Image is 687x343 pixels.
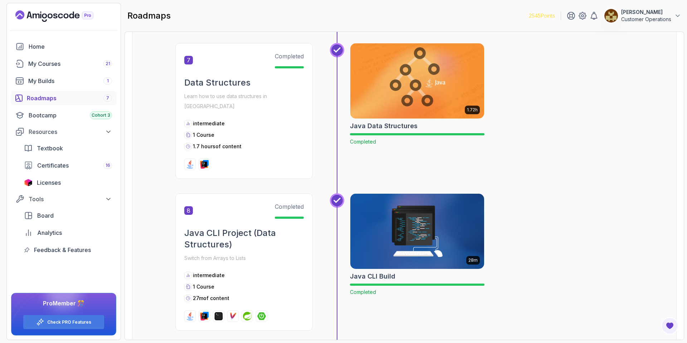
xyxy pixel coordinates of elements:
[92,112,110,118] span: Cohort 3
[184,91,304,111] p: Learn how to use data structures in [GEOGRAPHIC_DATA]
[37,178,61,187] span: Licenses
[184,56,193,64] span: 7
[184,77,304,88] h2: Data Structures
[20,175,116,190] a: licenses
[257,312,266,320] img: spring-boot logo
[200,312,209,320] img: intellij logo
[229,312,237,320] img: maven logo
[11,39,116,54] a: home
[350,194,484,269] img: Java CLI Build card
[106,95,109,101] span: 7
[29,127,112,136] div: Resources
[604,9,681,23] button: user profile image[PERSON_NAME]Customer Operations
[106,163,110,168] span: 16
[193,295,229,302] p: 27m of content
[11,108,116,122] a: bootcamp
[37,211,54,220] span: Board
[186,312,194,320] img: java logo
[214,312,223,320] img: terminal logo
[37,228,62,237] span: Analytics
[20,226,116,240] a: analytics
[28,59,112,68] div: My Courses
[106,61,110,67] span: 21
[29,195,112,203] div: Tools
[11,125,116,138] button: Resources
[621,16,671,23] p: Customer Operations
[467,107,478,113] p: 1.72h
[127,10,171,21] h2: roadmaps
[37,144,63,153] span: Textbook
[275,203,304,210] span: Completed
[24,179,33,186] img: jetbrains icon
[350,271,395,281] h2: Java CLI Build
[468,257,478,263] p: 28m
[107,78,109,84] span: 1
[350,121,418,131] h2: Java Data Structures
[11,91,116,105] a: roadmaps
[200,160,209,169] img: intellij logo
[243,312,252,320] img: spring logo
[47,319,91,325] a: Check PRO Features
[193,284,214,290] span: 1 Course
[23,315,104,329] button: Check PRO Features
[529,12,555,19] p: 2545 Points
[275,53,304,60] span: Completed
[37,161,69,170] span: Certificates
[20,158,116,173] a: certificates
[15,10,110,22] a: Landing page
[661,317,678,334] button: Open Feedback Button
[11,57,116,71] a: courses
[350,139,376,145] span: Completed
[193,272,225,279] p: intermediate
[350,289,376,295] span: Completed
[27,94,112,102] div: Roadmaps
[184,206,193,215] span: 8
[20,141,116,155] a: textbook
[11,193,116,206] button: Tools
[184,227,304,250] h2: Java CLI Project (Data Structures)
[193,143,242,150] p: 1.7 hours of content
[29,42,112,51] div: Home
[604,9,618,23] img: user profile image
[184,253,304,263] p: Switch from Arrays to Lists
[20,208,116,223] a: board
[28,77,112,85] div: My Builds
[621,9,671,16] p: [PERSON_NAME]
[186,160,194,169] img: java logo
[350,43,484,145] a: Java Data Structures card1.72hJava Data StructuresCompleted
[29,111,112,120] div: Bootcamp
[20,243,116,257] a: feedback
[350,193,484,296] a: Java CLI Build card28mJava CLI BuildCompleted
[193,120,225,127] p: intermediate
[350,43,484,119] img: Java Data Structures card
[11,74,116,88] a: builds
[34,246,91,254] span: Feedback & Features
[193,132,214,138] span: 1 Course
